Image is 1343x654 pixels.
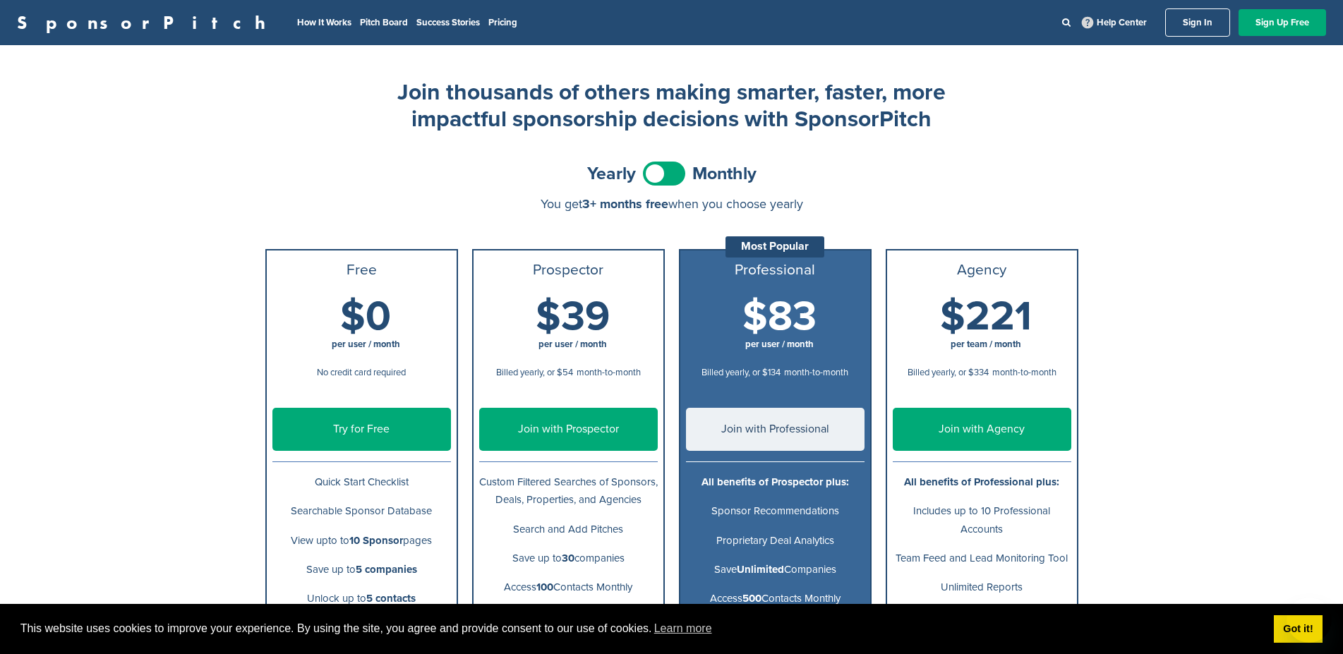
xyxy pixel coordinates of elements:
h3: Free [272,262,451,279]
span: Monthly [692,165,757,183]
span: This website uses cookies to improve your experience. By using the site, you agree and provide co... [20,618,1263,639]
b: All benefits of Prospector plus: [701,476,849,488]
iframe: Botón para iniciar la ventana de mensajería [1287,598,1332,643]
b: 5 companies [356,563,417,576]
a: Join with Professional [686,408,865,451]
p: Unlimited Reports [893,579,1071,596]
p: Save Companies [686,561,865,579]
span: 3+ months free [582,196,668,212]
p: Proprietary Deal Analytics [686,532,865,550]
a: Success Stories [416,17,480,28]
span: per user / month [745,339,814,350]
p: Save up to companies [479,550,658,567]
a: Join with Prospector [479,408,658,451]
span: Billed yearly, or $334 [908,367,989,378]
p: Custom Filtered Searches of Sponsors, Deals, Properties, and Agencies [479,473,658,509]
a: Pricing [488,17,517,28]
a: Pitch Board [360,17,408,28]
p: Team Feed and Lead Monitoring Tool [893,550,1071,567]
a: learn more about cookies [652,618,714,639]
p: Quick Start Checklist [272,473,451,491]
a: dismiss cookie message [1274,615,1323,643]
span: Yearly [587,165,636,183]
span: No credit card required [317,367,406,378]
a: Join with Agency [893,408,1071,451]
span: month-to-month [784,367,848,378]
a: Try for Free [272,408,451,451]
p: Save up to [272,561,451,579]
span: month-to-month [577,367,641,378]
span: $39 [536,292,610,341]
a: SponsorPitch [17,13,275,32]
span: month-to-month [992,367,1056,378]
span: $0 [340,292,391,341]
a: Sign In [1165,8,1230,37]
span: Billed yearly, or $54 [496,367,573,378]
p: Searchable Sponsor Database [272,502,451,520]
div: Most Popular [725,236,824,258]
b: All benefits of Professional plus: [904,476,1059,488]
div: You get when you choose yearly [265,197,1078,211]
p: Unlock up to [272,590,451,607]
p: Includes up to 10 Professional Accounts [893,502,1071,538]
p: Access Contacts Monthly [686,590,865,607]
span: per user / month [332,339,400,350]
b: 30 [562,552,574,564]
p: Sponsor Recommendations [686,502,865,520]
h3: Professional [686,262,865,279]
a: How It Works [297,17,351,28]
h2: Join thousands of others making smarter, faster, more impactful sponsorship decisions with Sponso... [390,79,954,133]
span: $83 [742,292,817,341]
h3: Agency [893,262,1071,279]
b: Unlimited [737,563,784,576]
a: Help Center [1079,14,1150,31]
b: 100 [536,581,553,593]
b: 5 contacts [366,592,416,605]
b: 500 [742,592,761,605]
p: View upto to pages [272,532,451,550]
a: Sign Up Free [1239,9,1326,36]
span: per user / month [538,339,607,350]
p: Access Contacts Monthly [479,579,658,596]
h3: Prospector [479,262,658,279]
span: $221 [940,292,1032,341]
span: Billed yearly, or $134 [701,367,781,378]
b: 10 Sponsor [349,534,403,547]
p: Search and Add Pitches [479,521,658,538]
span: per team / month [951,339,1021,350]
